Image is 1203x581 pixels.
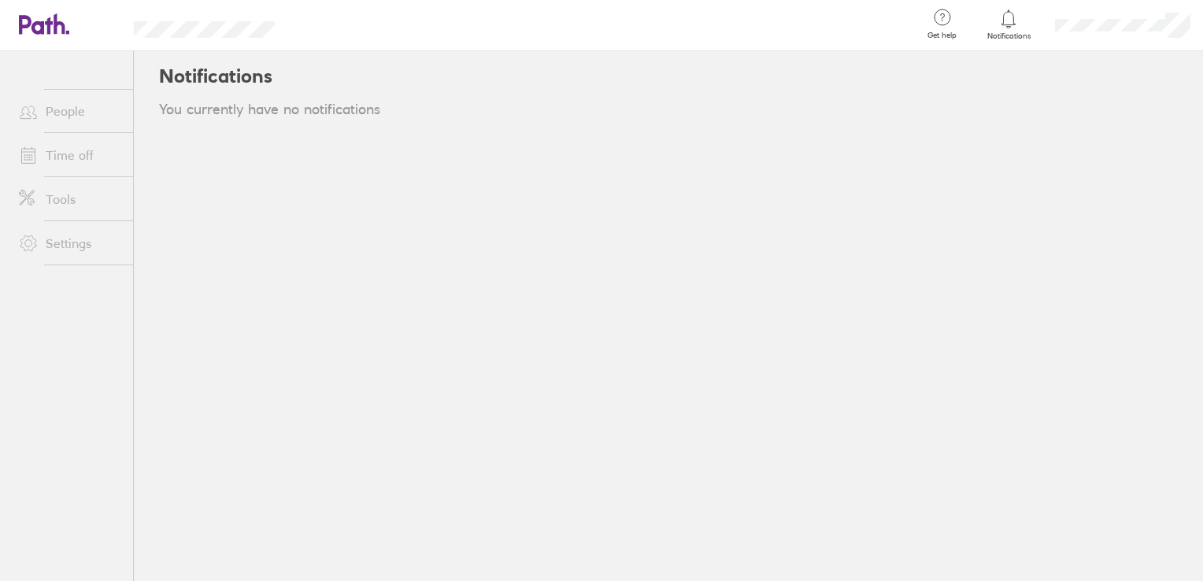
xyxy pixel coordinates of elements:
[6,183,133,215] a: Tools
[6,95,133,127] a: People
[983,31,1035,41] span: Notifications
[916,31,968,40] span: Get help
[983,8,1035,41] a: Notifications
[159,51,272,102] h2: Notifications
[159,102,1178,118] div: You currently have no notifications
[6,228,133,259] a: Settings
[6,139,133,171] a: Time off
